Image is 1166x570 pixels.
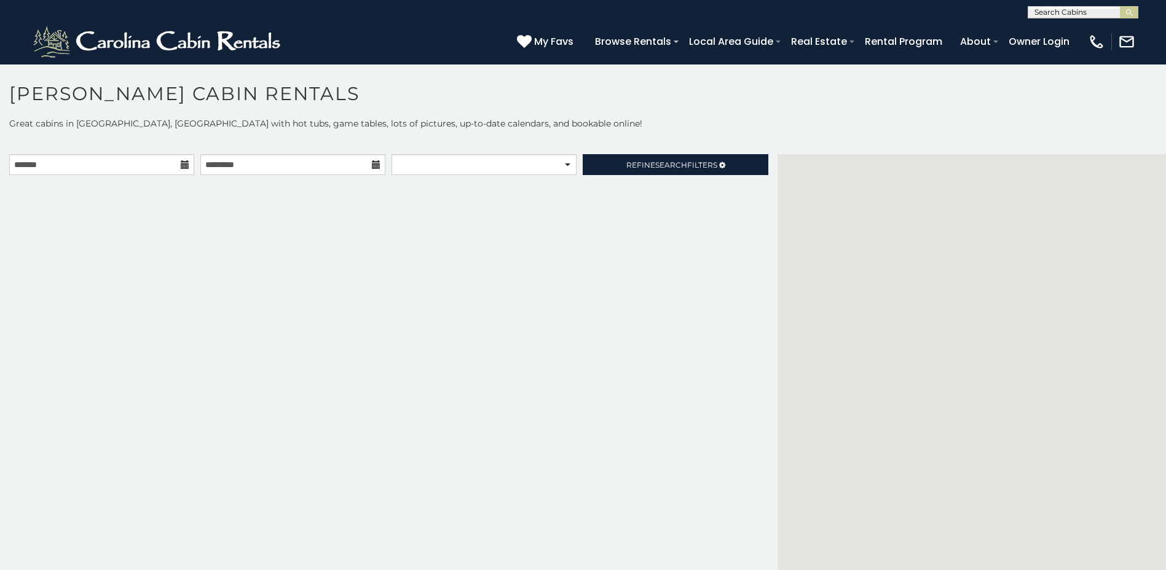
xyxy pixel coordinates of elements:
[626,160,717,170] span: Refine Filters
[517,34,577,50] a: My Favs
[785,31,853,52] a: Real Estate
[583,154,768,175] a: RefineSearchFilters
[655,160,687,170] span: Search
[1088,33,1105,50] img: phone-regular-white.png
[1118,33,1135,50] img: mail-regular-white.png
[954,31,997,52] a: About
[31,23,286,60] img: White-1-2.png
[859,31,948,52] a: Rental Program
[589,31,677,52] a: Browse Rentals
[683,31,779,52] a: Local Area Guide
[534,34,573,49] span: My Favs
[1003,31,1076,52] a: Owner Login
